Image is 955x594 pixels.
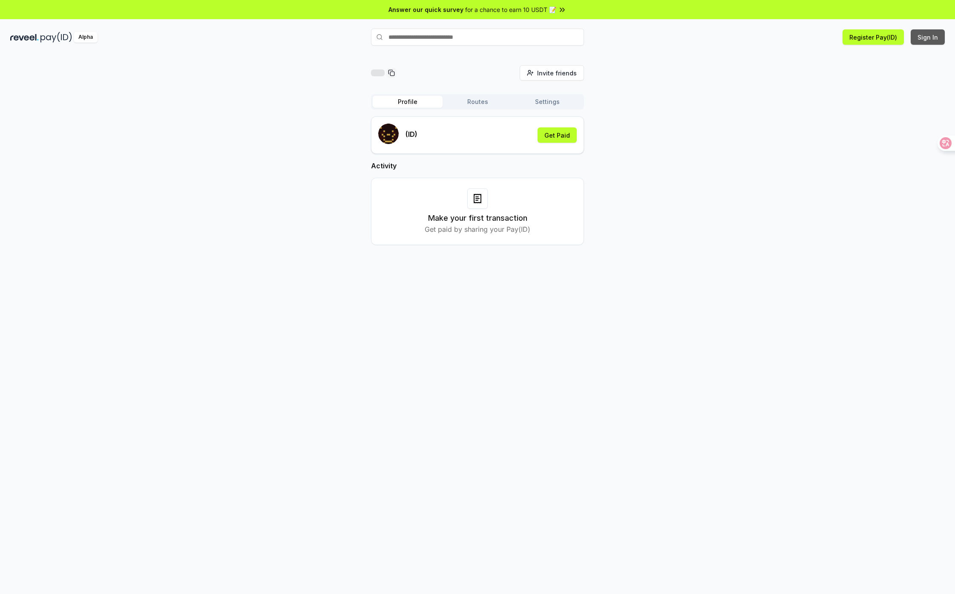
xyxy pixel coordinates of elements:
[373,96,443,108] button: Profile
[428,212,527,224] h3: Make your first transaction
[388,5,463,14] span: Answer our quick survey
[512,96,582,108] button: Settings
[40,32,72,43] img: pay_id
[465,5,556,14] span: for a chance to earn 10 USDT 📝
[443,96,512,108] button: Routes
[520,65,584,81] button: Invite friends
[371,161,584,171] h2: Activity
[74,32,98,43] div: Alpha
[10,32,39,43] img: reveel_dark
[911,29,945,45] button: Sign In
[843,29,904,45] button: Register Pay(ID)
[425,224,530,234] p: Get paid by sharing your Pay(ID)
[538,127,577,143] button: Get Paid
[406,129,417,139] p: (ID)
[537,69,577,78] span: Invite friends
